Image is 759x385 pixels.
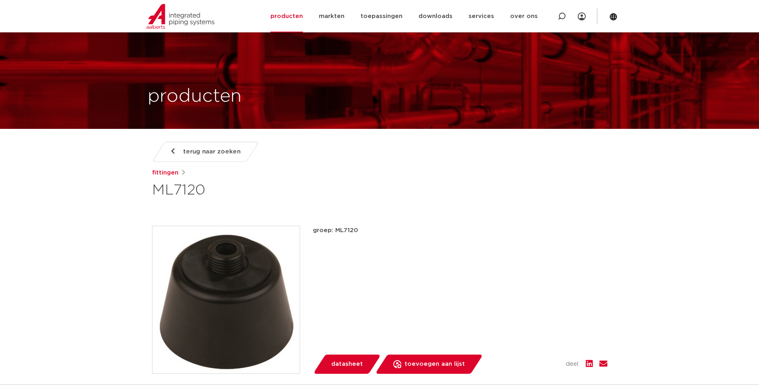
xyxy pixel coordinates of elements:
[313,355,381,374] a: datasheet
[152,226,300,373] img: Product Image for ML7120
[313,226,607,235] p: groep: ML7120
[331,358,363,371] span: datasheet
[152,181,453,200] h1: ML7120
[148,84,242,109] h1: producten
[152,168,178,178] a: fittingen
[566,359,579,369] span: deel:
[405,358,465,371] span: toevoegen aan lijst
[183,145,240,158] span: terug naar zoeken
[152,142,259,162] a: terug naar zoeken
